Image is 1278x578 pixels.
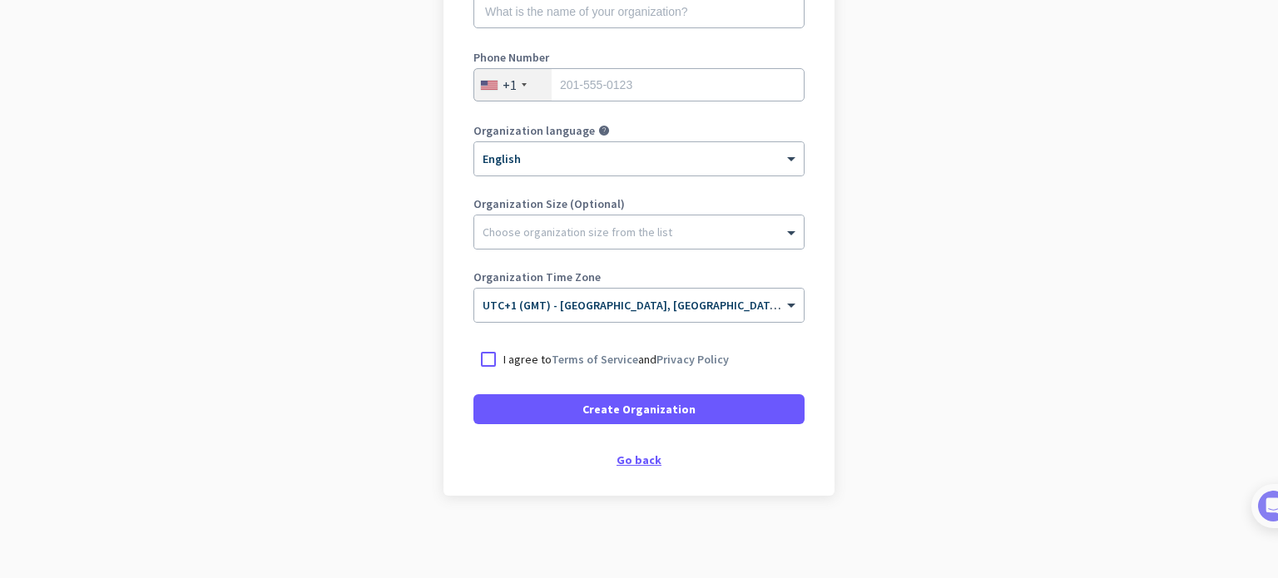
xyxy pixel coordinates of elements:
[473,52,805,63] label: Phone Number
[598,125,610,136] i: help
[503,351,729,368] p: I agree to and
[473,125,595,136] label: Organization language
[473,394,805,424] button: Create Organization
[582,401,696,417] span: Create Organization
[473,454,805,466] div: Go back
[473,198,805,210] label: Organization Size (Optional)
[473,68,805,101] input: 201-555-0123
[552,352,638,367] a: Terms of Service
[473,271,805,283] label: Organization Time Zone
[503,77,517,93] div: +1
[656,352,729,367] a: Privacy Policy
